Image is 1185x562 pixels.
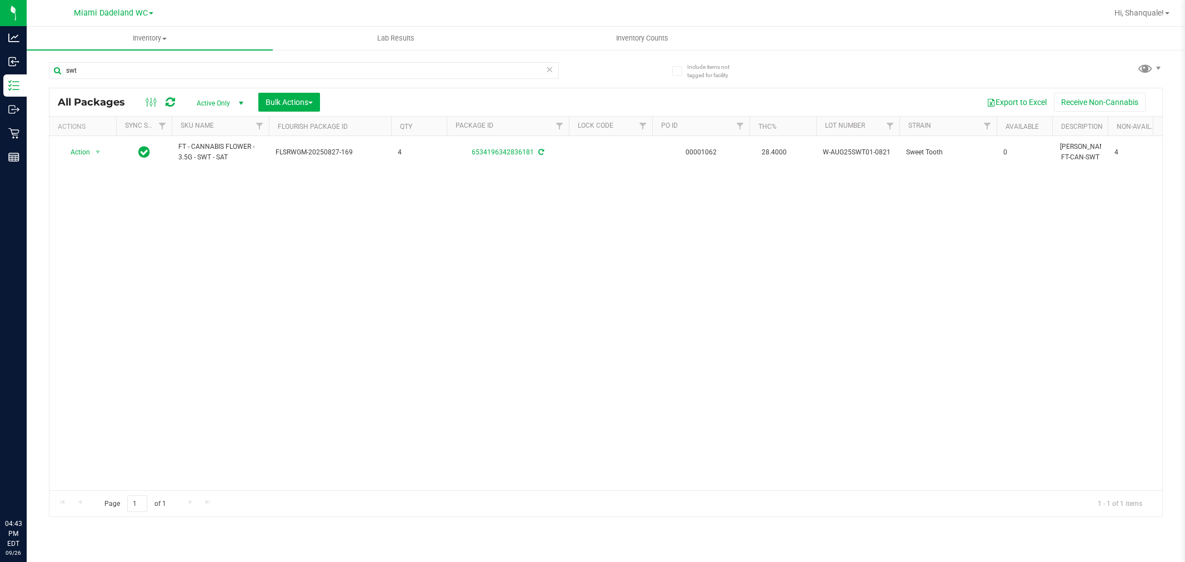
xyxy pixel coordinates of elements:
span: All Packages [58,96,136,108]
span: 0 [1003,147,1046,158]
span: Inventory Counts [601,33,683,43]
span: Hi, Shanquale! [1114,8,1164,17]
a: Inventory Counts [519,27,765,50]
p: 09/26 [5,549,22,557]
iframe: Resource center [11,473,44,506]
inline-svg: Analytics [8,32,19,43]
a: Filter [634,117,652,136]
a: Flourish Package ID [278,123,348,131]
a: Lot Number [825,122,865,129]
inline-svg: Retail [8,128,19,139]
span: Sweet Tooth [906,147,990,158]
a: Qty [400,123,412,131]
input: 1 [127,495,147,513]
span: 28.4000 [756,144,792,160]
a: 6534196342836181 [472,148,534,156]
span: select [91,144,105,160]
a: Filter [551,117,569,136]
a: Non-Available [1117,123,1166,131]
a: SKU Name [181,122,214,129]
span: Lab Results [362,33,429,43]
span: Miami Dadeland WC [74,8,148,18]
a: Sync Status [125,122,168,129]
input: Search Package ID, Item Name, SKU, Lot or Part Number... [49,62,559,79]
span: W-AUG25SWT01-0821 [823,147,893,158]
button: Receive Non-Cannabis [1054,93,1146,112]
span: Action [61,144,91,160]
a: 00001062 [686,148,717,156]
div: [PERSON_NAME]-FT-CAN-SWT [1059,140,1101,164]
a: Filter [978,117,997,136]
inline-svg: Inbound [8,56,19,67]
span: 4 [1114,147,1157,158]
span: Inventory [27,33,273,43]
a: Filter [881,117,899,136]
span: 1 - 1 of 1 items [1089,495,1151,512]
a: Lab Results [273,27,519,50]
a: Description [1061,123,1103,131]
a: Package ID [456,122,493,129]
a: PO ID [661,122,678,129]
span: Page of 1 [95,495,175,513]
inline-svg: Outbound [8,104,19,115]
a: THC% [758,123,777,131]
span: Sync from Compliance System [537,148,544,156]
button: Bulk Actions [258,93,320,112]
div: Actions [58,123,112,131]
inline-svg: Reports [8,152,19,163]
inline-svg: Inventory [8,80,19,91]
a: Lock Code [578,122,613,129]
p: 04:43 PM EDT [5,519,22,549]
span: 4 [398,147,440,158]
a: Filter [153,117,172,136]
a: Inventory [27,27,273,50]
span: FLSRWGM-20250827-169 [276,147,384,158]
a: Available [1006,123,1039,131]
button: Export to Excel [979,93,1054,112]
span: In Sync [138,144,150,160]
span: FT - CANNABIS FLOWER - 3.5G - SWT - SAT [178,142,262,163]
a: Filter [731,117,749,136]
span: Clear [546,62,554,77]
span: Include items not tagged for facility [687,63,743,79]
span: Bulk Actions [266,98,313,107]
a: Filter [251,117,269,136]
a: Strain [908,122,931,129]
